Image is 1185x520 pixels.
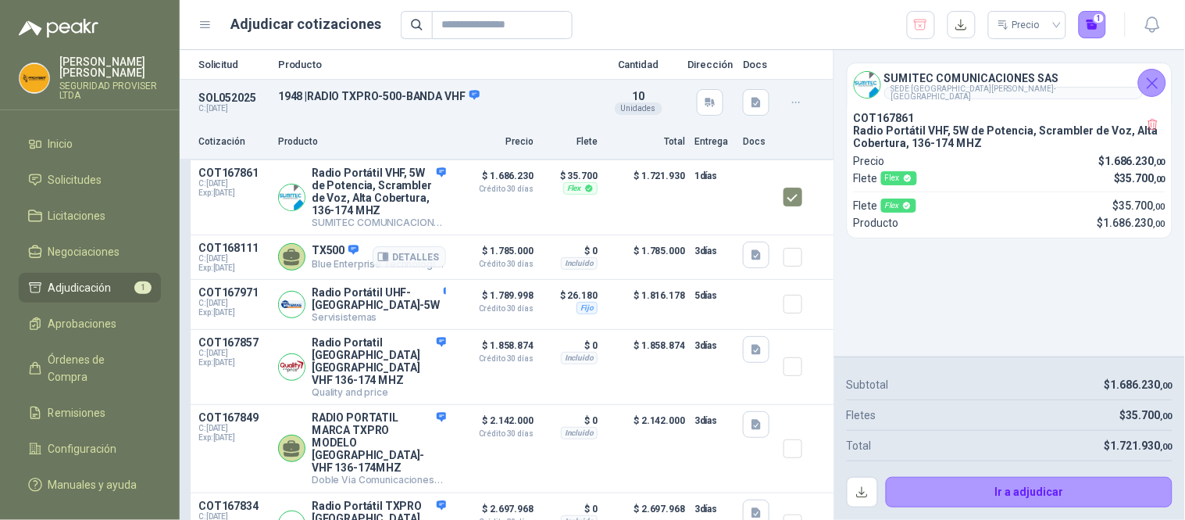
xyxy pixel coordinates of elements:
[198,242,269,254] p: COT168111
[615,102,662,115] div: Unidades
[1114,170,1165,187] p: $
[312,167,446,217] p: Radio Portátil VHF, 5W de Potencia, Scrambler de Voz, Alta Cobertura, 136-174 MHZ
[854,197,916,214] p: Flete
[561,257,598,270] div: Incluido
[59,81,161,100] p: SEGURIDAD PROVISER LTDA
[543,411,598,430] p: $ 0
[455,242,534,268] p: $ 1.785.000
[455,185,534,193] span: Crédito 30 días
[198,299,269,308] span: C: [DATE]
[743,134,774,149] p: Docs
[198,188,269,198] span: Exp: [DATE]
[1079,11,1107,39] button: 1
[563,182,598,195] div: Flex
[1161,381,1173,391] span: ,00
[48,476,137,493] span: Manuales y ayuda
[312,311,446,323] p: Servisistemas
[1098,214,1165,231] p: $
[607,134,685,149] p: Total
[198,411,269,424] p: COT167849
[607,167,685,228] p: $ 1.721.930
[279,185,305,210] img: Company Logo
[455,260,534,268] span: Crédito 30 días
[455,305,534,313] span: Crédito 30 días
[884,87,1143,99] div: SEDE [GEOGRAPHIC_DATA][PERSON_NAME]-[GEOGRAPHIC_DATA]
[847,407,876,424] p: Fletes
[198,104,269,113] p: C: [DATE]
[607,242,685,273] p: $ 1.785.000
[854,170,917,187] p: Flete
[19,470,161,500] a: Manuales y ayuda
[19,273,161,303] a: Adjudicación1
[455,430,534,438] span: Crédito 30 días
[279,292,305,317] img: Company Logo
[198,424,269,433] span: C: [DATE]
[543,134,598,149] p: Flete
[854,112,1165,124] p: COT167861
[198,358,269,368] span: Exp: [DATE]
[884,70,1143,87] h4: SUMITEC COMUNICACIONES SAS
[632,90,644,102] span: 10
[854,214,899,231] p: Producto
[1119,199,1165,212] span: 35.700
[543,286,598,305] p: $ 26.180
[198,264,269,273] span: Exp: [DATE]
[48,315,117,332] span: Aprobaciones
[561,352,598,364] div: Incluido
[1105,155,1165,167] span: 1.686.230
[543,242,598,260] p: $ 0
[455,336,534,363] p: $ 1.858.874
[1105,437,1173,454] p: $
[231,13,382,35] h1: Adjudicar cotizaciones
[694,167,733,185] p: 1 días
[1154,157,1165,167] span: ,00
[694,286,733,305] p: 5 días
[48,351,146,386] span: Órdenes de Compra
[1111,439,1173,452] span: 1.721.930
[373,246,446,267] button: Detalles
[694,336,733,355] p: 3 días
[278,89,590,103] p: 1948 | RADIO TXPRO-500-BANDA VHF
[279,354,305,380] img: Company Logo
[48,207,106,224] span: Licitaciones
[455,167,534,193] p: $ 1.686.230
[48,243,120,260] span: Negociaciones
[1120,172,1165,185] span: 35.700
[198,254,269,264] span: C: [DATE]
[198,500,269,512] p: COT167834
[198,336,269,349] p: COT167857
[19,309,161,339] a: Aprobaciones
[198,308,269,317] span: Exp: [DATE]
[543,500,598,518] p: $ 0
[455,411,534,438] p: $ 2.142.000
[1104,217,1165,229] span: 1.686.230
[19,434,161,464] a: Configuración
[1120,407,1173,424] p: $
[1154,202,1165,212] span: ,00
[19,201,161,231] a: Licitaciones
[20,63,49,93] img: Company Logo
[576,302,598,314] div: Fijo
[847,376,889,393] p: Subtotal
[312,411,446,474] p: RADIO PORTATIL MARCA TXPRO MODELO [GEOGRAPHIC_DATA]-VHF 136-174MHZ
[607,336,685,398] p: $ 1.858.874
[998,13,1043,37] div: Precio
[455,355,534,363] span: Crédito 30 días
[198,349,269,358] span: C: [DATE]
[599,59,677,70] p: Cantidad
[48,440,117,457] span: Configuración
[59,56,161,78] p: [PERSON_NAME] [PERSON_NAME]
[48,279,112,296] span: Adjudicación
[198,59,269,70] p: Solicitud
[312,217,446,228] p: SUMITEC COMUNICACIONES SAS
[694,134,733,149] p: Entrega
[19,165,161,195] a: Solicitudes
[1099,152,1165,170] p: $
[19,345,161,392] a: Órdenes de Compra
[48,404,106,421] span: Remisiones
[198,91,269,104] p: SOL052025
[1154,174,1165,185] span: ,00
[455,134,534,149] p: Precio
[312,286,446,311] p: Radio Portátil UHF-[GEOGRAPHIC_DATA]-5W
[312,244,446,258] p: TX500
